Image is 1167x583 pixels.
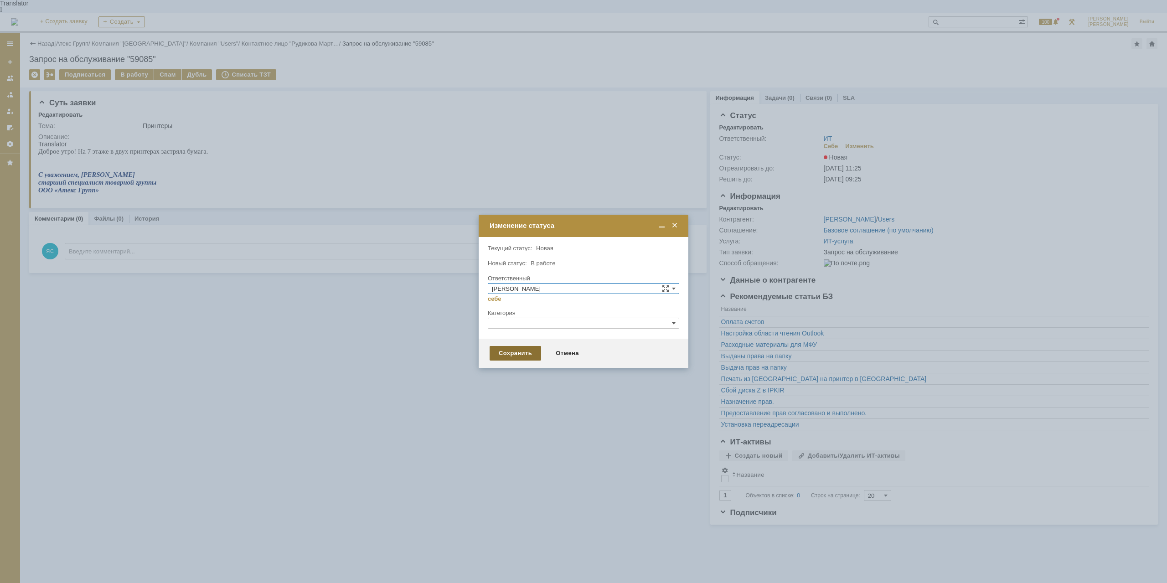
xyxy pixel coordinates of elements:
[488,310,677,316] div: Категория
[488,275,677,281] div: Ответственный
[490,222,679,230] div: Изменение статуса
[488,245,532,252] label: Текущий статус:
[662,285,669,292] span: Сложная форма
[488,260,527,267] label: Новый статус:
[670,222,679,230] span: Закрыть
[536,245,553,252] span: Новая
[657,222,666,230] span: Свернуть (Ctrl + M)
[531,260,555,267] span: В работе
[488,295,501,303] a: себе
